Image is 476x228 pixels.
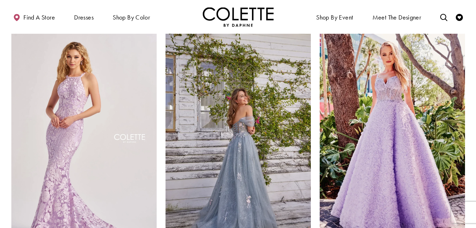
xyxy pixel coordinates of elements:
a: Check Wishlist [454,7,465,27]
span: Shop by color [113,14,150,21]
a: Visit Home Page [203,7,274,27]
span: Find a store [23,14,55,21]
span: Shop by color [111,7,152,27]
span: Meet the designer [373,14,421,21]
span: Dresses [72,7,95,27]
span: Shop By Event [314,7,355,27]
span: Shop By Event [316,14,353,21]
a: Toggle search [438,7,449,27]
img: Colette by Daphne [203,7,274,27]
a: Find a store [11,7,57,27]
span: Dresses [74,14,94,21]
a: Meet the designer [371,7,423,27]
